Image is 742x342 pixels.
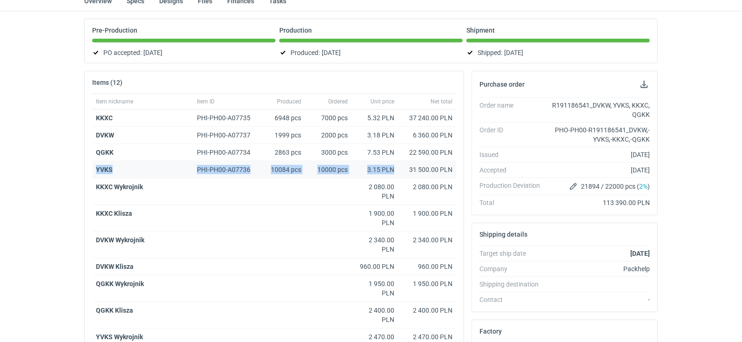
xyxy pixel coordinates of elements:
div: 10000 pcs [305,161,351,178]
div: Order ID [479,125,547,144]
div: Total [479,198,547,207]
strong: YVKS Wykrojnik [96,333,143,341]
div: PHI-PH00-A07735 [197,113,259,123]
div: R191186541_DVKW, YVKS, KKXC, QGKK [547,101,650,119]
div: 10084 pcs [263,161,305,178]
div: 7.53 PLN [355,148,394,157]
span: Ordered [328,98,348,105]
div: PO accepted: [92,47,276,58]
div: 31 500.00 PLN [402,165,452,174]
div: 2 470.00 PLN [402,332,452,342]
div: 2 340.00 PLN [402,235,452,245]
strong: DVKW Klisza [96,263,134,270]
div: 2 340.00 PLN [355,235,394,254]
div: 113 390.00 PLN [547,198,650,207]
div: 1 900.00 PLN [355,209,394,227]
div: 2 400.00 PLN [402,306,452,315]
span: Net total [431,98,452,105]
h2: Purchase order [479,81,525,88]
div: 37 240.00 PLN [402,113,452,123]
div: 1 950.00 PLN [355,279,394,298]
a: YVKS [96,166,113,173]
div: Shipping destination [479,280,547,289]
div: [DATE] [547,165,650,175]
span: [DATE] [143,47,162,58]
div: Shipped: [466,47,650,58]
div: 6948 pcs [263,109,305,127]
div: Company [479,264,547,274]
div: 960.00 PLN [355,262,394,271]
div: Accepted [479,165,547,175]
div: - [547,295,650,304]
div: PHI-PH00-A07737 [197,130,259,140]
span: Item ID [197,98,215,105]
span: Produced [277,98,301,105]
div: 22 590.00 PLN [402,148,452,157]
strong: QGKK Klisza [96,307,133,314]
strong: DVKW Wykrojnik [96,236,144,244]
div: 3000 pcs [305,144,351,161]
h2: Items (12) [92,79,122,86]
strong: [DATE] [630,250,650,257]
strong: QGKK Wykrojnik [96,280,144,287]
div: 2 400.00 PLN [355,306,394,324]
div: Contact [479,295,547,304]
span: 21894 / 22000 pcs ( ) [581,182,650,191]
a: DVKW [96,131,114,139]
div: PHI-PH00-A07736 [197,165,259,174]
div: 5.32 PLN [355,113,394,123]
div: PHI-PH00-A07734 [197,148,259,157]
h2: Shipping details [479,231,527,238]
div: Produced: [279,47,463,58]
div: 1 900.00 PLN [402,209,452,218]
div: [DATE] [547,150,650,159]
div: 1 950.00 PLN [402,279,452,288]
div: PHO-PH00-R191186541_DVKW,-YVKS,-KKXC,-QGKK [547,125,650,144]
a: KKXC [96,114,113,122]
div: Production Deviation [479,181,547,192]
a: QGKK [96,149,114,156]
div: 2 080.00 PLN [402,182,452,192]
div: Issued [479,150,547,159]
p: Pre-Production [92,27,137,34]
div: 2863 pcs [263,144,305,161]
p: Shipment [466,27,495,34]
div: 2 080.00 PLN [355,182,394,201]
h2: Factory [479,328,502,335]
div: Target ship date [479,249,547,258]
div: 1999 pcs [263,127,305,144]
button: Edit production Deviation [568,181,579,192]
strong: KKXC Klisza [96,210,132,217]
span: 2% [639,183,648,190]
strong: KKXC Wykrojnik [96,183,143,191]
span: Item nickname [96,98,133,105]
span: [DATE] [504,47,523,58]
button: Download PO [639,79,650,90]
div: 2000 pcs [305,127,351,144]
p: Production [279,27,312,34]
span: Unit price [371,98,394,105]
div: 6 360.00 PLN [402,130,452,140]
div: Order name [479,101,547,119]
span: [DATE] [322,47,341,58]
div: 3.15 PLN [355,165,394,174]
div: Packhelp [547,264,650,274]
div: 7000 pcs [305,109,351,127]
div: 3.18 PLN [355,130,394,140]
div: 960.00 PLN [402,262,452,271]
